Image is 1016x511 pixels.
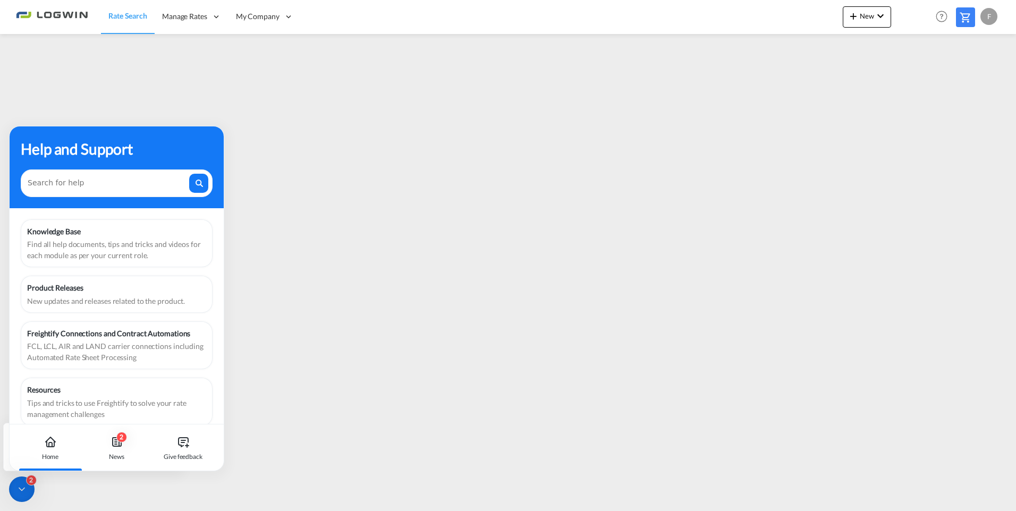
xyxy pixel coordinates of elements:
[847,12,887,20] span: New
[108,11,147,20] span: Rate Search
[843,6,891,28] button: icon-plus 400-fgNewicon-chevron-down
[847,10,860,22] md-icon: icon-plus 400-fg
[16,5,88,29] img: 2761ae10d95411efa20a1f5e0282d2d7.png
[933,7,956,27] div: Help
[933,7,951,25] span: Help
[236,11,280,22] span: My Company
[162,11,207,22] span: Manage Rates
[980,8,997,25] div: F
[874,10,887,22] md-icon: icon-chevron-down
